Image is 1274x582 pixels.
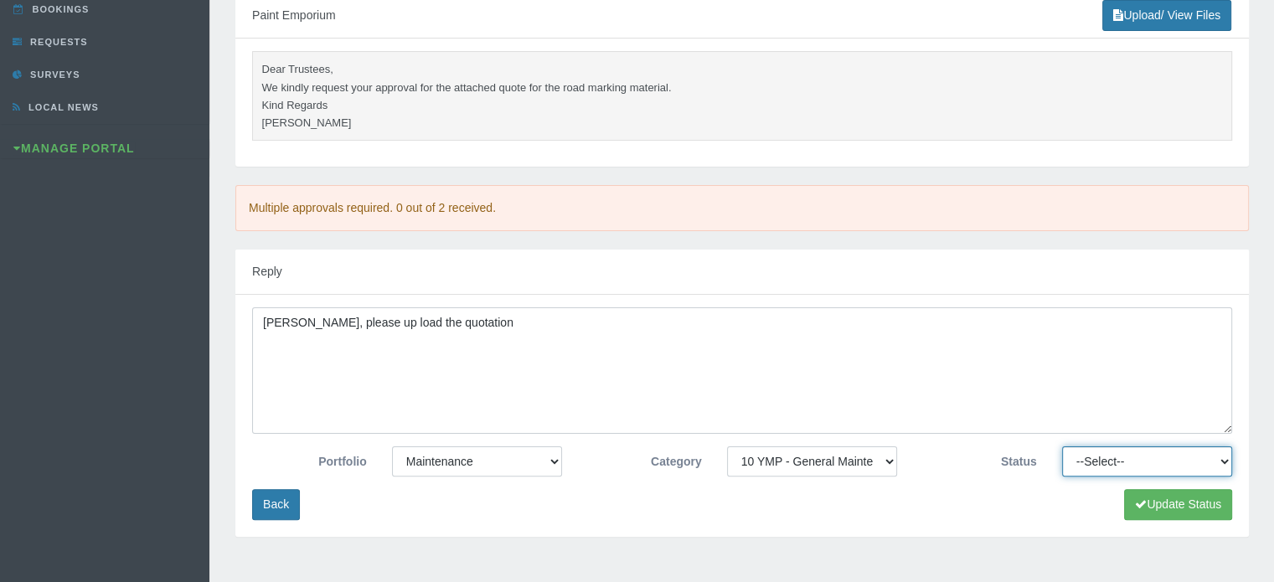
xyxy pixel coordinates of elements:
[26,37,88,47] span: Requests
[575,446,714,471] label: Category
[235,185,1249,231] div: Multiple approvals required. 0 out of 2 received.
[910,446,1050,471] label: Status
[252,489,300,520] a: Back
[1124,489,1232,520] button: Update Status
[13,142,135,155] a: Manage Portal
[26,70,80,80] span: Surveys
[240,446,379,471] label: Portfolio
[24,102,99,112] span: Local News
[28,4,90,14] span: Bookings
[252,51,1232,142] pre: Dear Trustees, We kindly request your approval for the attached quote for the road marking materi...
[235,250,1249,295] div: Reply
